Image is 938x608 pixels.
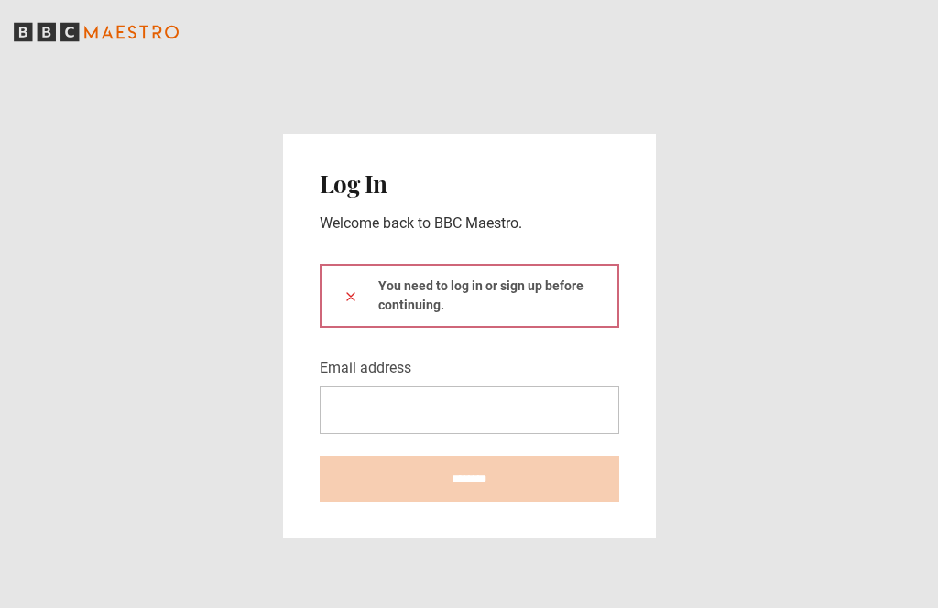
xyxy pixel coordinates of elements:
h2: Log In [320,170,619,198]
svg: BBC Maestro [14,18,179,46]
p: Welcome back to BBC Maestro. [320,212,619,234]
label: Email address [320,357,411,379]
div: You need to log in or sign up before continuing. [320,264,619,328]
